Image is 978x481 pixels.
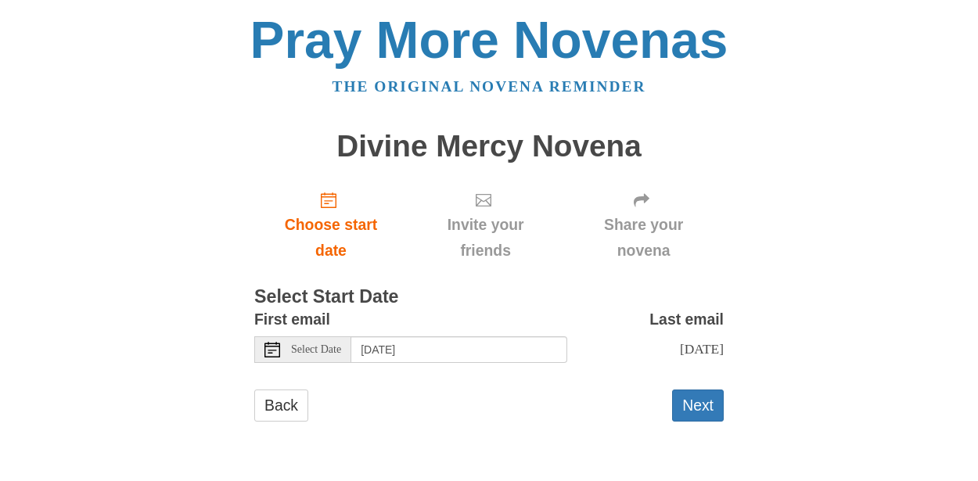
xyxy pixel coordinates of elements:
div: Click "Next" to confirm your start date first. [408,178,563,271]
a: Back [254,389,308,422]
a: Choose start date [254,178,408,271]
span: Invite your friends [423,212,548,264]
a: The original novena reminder [333,78,646,95]
span: Choose start date [270,212,392,264]
a: Pray More Novenas [250,11,728,69]
h1: Divine Mercy Novena [254,130,724,163]
span: [DATE] [680,341,724,357]
h3: Select Start Date [254,287,724,307]
span: Share your novena [579,212,708,264]
div: Click "Next" to confirm your start date first. [563,178,724,271]
label: Last email [649,307,724,332]
span: Select Date [291,344,341,355]
label: First email [254,307,330,332]
button: Next [672,389,724,422]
